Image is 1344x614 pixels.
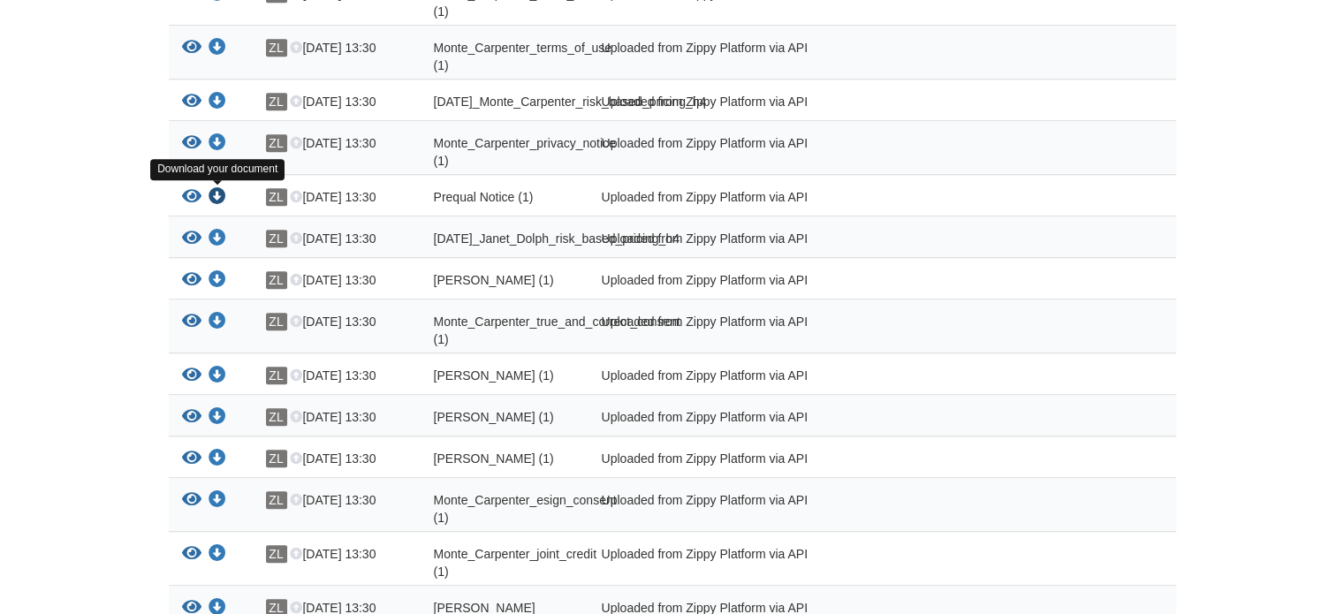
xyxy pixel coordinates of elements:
span: Monte_Carpenter_privacy_notice (1) [434,136,616,168]
span: ZL [266,408,287,426]
span: [DATE] 13:30 [290,231,376,246]
div: Uploaded from Zippy Platform via API [588,545,1008,580]
span: [DATE] 13:30 [290,273,376,287]
button: View 08-08-2025_Janet_Dolph_risk_based_pricing_h4 [182,230,201,248]
a: Download Monte_Carpenter_terms_of_use (1) [209,42,226,56]
span: ZL [266,39,287,57]
a: Download 08-08-2025_Monte_Carpenter_risk_based_pricing_h4 [209,95,226,110]
span: [DATE] 13:30 [290,368,376,383]
div: Uploaded from Zippy Platform via API [588,93,1008,116]
a: Download Janet_Dolph_credit_authorization (1) [209,452,226,466]
div: Uploaded from Zippy Platform via API [588,491,1008,527]
a: Download Janet_Dolph_sms_consent (1) [209,411,226,425]
div: Uploaded from Zippy Platform via API [588,39,1008,74]
span: ZL [266,93,287,110]
span: [DATE] 13:30 [290,190,376,204]
span: ZL [266,491,287,509]
div: Uploaded from Zippy Platform via API [588,230,1008,253]
span: ZL [266,230,287,247]
span: [DATE] 13:30 [290,410,376,424]
span: ZL [266,313,287,330]
button: View 08-08-2025_Monte_Carpenter_risk_based_pricing_h4 [182,93,201,111]
button: View Monte_Carpenter_true_and_correct_consent (1) [182,313,201,331]
span: ZL [266,271,287,289]
div: Uploaded from Zippy Platform via API [588,134,1008,170]
span: Prequal Notice (1) [434,190,534,204]
div: Uploaded from Zippy Platform via API [588,408,1008,431]
span: Monte_Carpenter_joint_credit (1) [434,547,596,579]
span: Monte_Carpenter_terms_of_use (1) [434,41,612,72]
a: Download 08-08-2025_Janet_Dolph_risk_based_pricing_h4 [209,232,226,246]
span: [DATE]_Janet_Dolph_risk_based_pricing_h4 [434,231,680,246]
button: View Janet_Dolph_joint_credit (1) [182,367,201,385]
button: View Monte_Carpenter_esign_consent (1) [182,491,201,510]
span: [PERSON_NAME] (1) [434,410,554,424]
span: [DATE]_Monte_Carpenter_risk_based_pricing_h4 [434,95,707,109]
a: Download Prequal Notice (1) [209,191,226,205]
a: Download Monte_Carpenter_true_and_correct_consent (1) [209,315,226,330]
span: ZL [266,367,287,384]
span: ZL [266,134,287,152]
span: [DATE] 13:30 [290,493,376,507]
div: Uploaded from Zippy Platform via API [588,271,1008,294]
button: View Janet_Dolph_credit_authorization (1) [182,450,201,468]
div: Download your document [150,159,285,179]
a: Download Monte_Carpenter_privacy_notice (1) [209,137,226,151]
button: View Monte_Carpenter_privacy_notice (1) [182,134,201,153]
div: Uploaded from Zippy Platform via API [588,188,1008,211]
span: [DATE] 13:30 [290,95,376,109]
a: Download Janet_Dolph_joint_credit (1) [209,369,226,383]
button: View Janet_Dolph_esign_consent (1) [182,271,201,290]
span: [DATE] 13:30 [290,547,376,561]
span: ZL [266,188,287,206]
span: [PERSON_NAME] (1) [434,451,554,466]
span: [DATE] 13:30 [290,136,376,150]
span: [DATE] 13:30 [290,41,376,55]
span: ZL [266,450,287,467]
span: Monte_Carpenter_esign_consent (1) [434,493,617,525]
a: Download Monte_Carpenter_esign_consent (1) [209,494,226,508]
button: View Janet_Dolph_sms_consent (1) [182,408,201,427]
span: ZL [266,545,287,563]
span: [DATE] 13:30 [290,315,376,329]
button: View Monte_Carpenter_joint_credit (1) [182,545,201,564]
div: Uploaded from Zippy Platform via API [588,313,1008,348]
button: View Monte_Carpenter_terms_of_use (1) [182,39,201,57]
span: [DATE] 13:30 [290,451,376,466]
span: Monte_Carpenter_true_and_correct_consent (1) [434,315,680,346]
a: Download Janet_Dolph_esign_consent (1) [209,274,226,288]
a: Download Monte_Carpenter_joint_credit (1) [209,548,226,562]
span: [PERSON_NAME] (1) [434,273,554,287]
button: View Prequal Notice (1) [182,188,201,207]
div: Uploaded from Zippy Platform via API [588,450,1008,473]
span: [PERSON_NAME] (1) [434,368,554,383]
div: Uploaded from Zippy Platform via API [588,367,1008,390]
